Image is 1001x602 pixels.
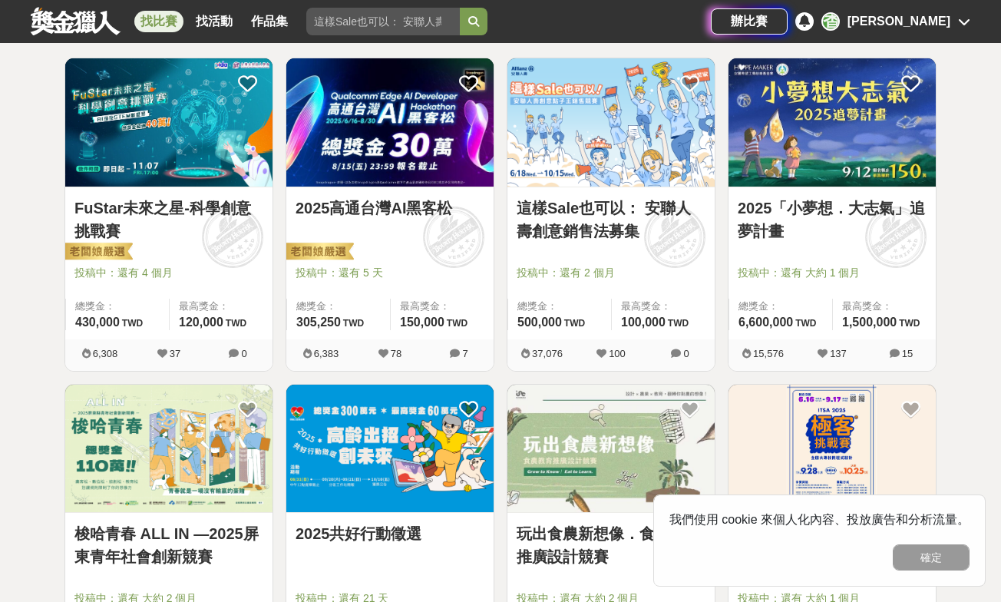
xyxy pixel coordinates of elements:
span: TWD [899,318,920,329]
span: 6,383 [314,348,339,359]
img: 老闆娘嚴選 [62,242,133,263]
a: 找比賽 [134,11,183,32]
span: 305,250 [296,316,341,329]
span: 總獎金： [296,299,381,314]
span: 78 [391,348,401,359]
a: 作品集 [245,11,294,32]
a: Cover Image [507,385,715,514]
img: 老闆娘嚴選 [283,242,354,263]
a: 2025共好行動徵選 [296,522,484,545]
div: 查 [821,12,840,31]
span: 430,000 [75,316,120,329]
span: TWD [226,318,246,329]
span: 150,000 [400,316,444,329]
span: 投稿中：還有 大約 1 個月 [738,265,927,281]
a: 這樣Sale也可以： 安聯人壽創意銷售法募集 [517,197,705,243]
a: Cover Image [728,385,936,514]
span: 總獎金： [738,299,823,314]
span: 最高獎金： [179,299,263,314]
img: Cover Image [728,385,936,513]
span: 最高獎金： [621,299,705,314]
span: 100 [609,348,626,359]
a: 辦比賽 [711,8,788,35]
span: 0 [241,348,246,359]
span: 120,000 [179,316,223,329]
span: 總獎金： [517,299,602,314]
a: 玩出食農新想像．食農教育推廣設計競賽 [517,522,705,568]
span: 100,000 [621,316,666,329]
span: 1,500,000 [842,316,897,329]
span: 37,076 [532,348,563,359]
img: Cover Image [286,58,494,187]
img: Cover Image [507,385,715,513]
div: [PERSON_NAME] [847,12,950,31]
a: FuStar未來之星-科學創意挑戰賽 [74,197,263,243]
img: Cover Image [65,58,273,187]
span: TWD [447,318,467,329]
span: 最高獎金： [842,299,927,314]
input: 這樣Sale也可以： 安聯人壽創意銷售法募集 [306,8,460,35]
img: Cover Image [65,385,273,513]
span: 投稿中：還有 5 天 [296,265,484,281]
a: 梭哈青春 ALL IN —2025屏東青年社會創新競賽 [74,522,263,568]
span: TWD [668,318,689,329]
span: TWD [564,318,585,329]
span: 137 [830,348,847,359]
button: 確定 [893,544,970,571]
span: 15 [902,348,913,359]
span: 37 [170,348,180,359]
span: 15,576 [753,348,784,359]
span: 最高獎金： [400,299,484,314]
span: 6,600,000 [738,316,793,329]
span: TWD [795,318,816,329]
span: 投稿中：還有 4 個月 [74,265,263,281]
span: 投稿中：還有 2 個月 [517,265,705,281]
img: Cover Image [286,385,494,513]
img: Cover Image [507,58,715,187]
a: 2025高通台灣AI黑客松 [296,197,484,220]
span: TWD [122,318,143,329]
span: 我們使用 cookie 來個人化內容、投放廣告和分析流量。 [669,513,970,526]
span: 總獎金： [75,299,160,314]
span: 7 [462,348,467,359]
a: Cover Image [65,385,273,514]
a: 找活動 [190,11,239,32]
span: 500,000 [517,316,562,329]
img: Cover Image [728,58,936,187]
span: 6,308 [93,348,118,359]
a: 2025「小夢想．大志氣」追夢計畫 [738,197,927,243]
span: 0 [683,348,689,359]
a: Cover Image [286,385,494,514]
span: TWD [343,318,364,329]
